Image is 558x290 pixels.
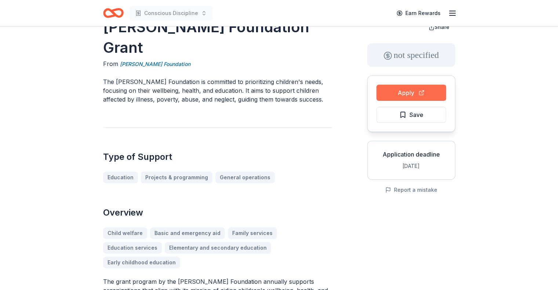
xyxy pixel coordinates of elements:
h1: [PERSON_NAME] Foundation Grant [103,17,332,58]
div: From [103,59,332,69]
a: General operations [215,172,275,183]
a: Education [103,172,138,183]
p: The [PERSON_NAME] Foundation is committed to prioritizing children's needs, focusing on their wel... [103,77,332,104]
span: Share [434,24,449,30]
span: Conscious Discipline [144,9,198,18]
a: Home [103,4,124,22]
a: [PERSON_NAME] Foundation [120,60,190,69]
button: Save [376,107,446,123]
a: Earn Rewards [392,7,445,20]
button: Report a mistake [385,186,437,194]
span: Save [409,110,423,120]
div: [DATE] [373,162,449,170]
div: Application deadline [373,150,449,159]
a: Projects & programming [141,172,212,183]
button: Apply [376,85,446,101]
button: Conscious Discipline [130,6,213,21]
h2: Type of Support [103,151,332,163]
h2: Overview [103,207,332,219]
button: Share [423,20,455,34]
div: not specified [367,43,455,67]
